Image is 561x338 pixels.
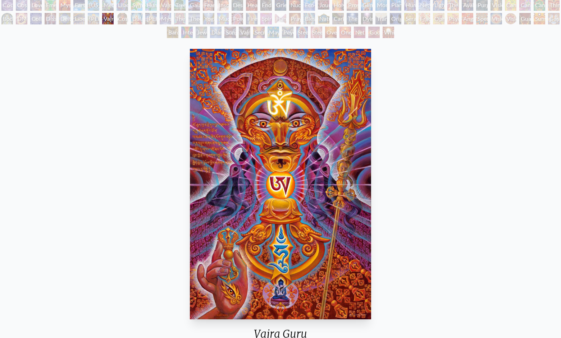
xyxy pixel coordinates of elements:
div: Transfiguration [375,13,387,24]
div: Steeplehead 1 [296,27,308,38]
div: Guardian of Infinite Vision [519,13,531,24]
div: Collective Vision [30,13,42,24]
div: Spectral Lotus [476,13,488,24]
div: Nature of Mind [318,13,329,24]
div: Blessing Hand [304,13,315,24]
div: Liberation Through Seeing [73,13,85,24]
div: Jewel Being [196,27,207,38]
div: Dying [361,13,373,24]
div: Secret Writing Being [253,27,265,38]
div: Interbeing [181,27,193,38]
div: Deities & Demons Drinking from the Milky Pool [59,13,70,24]
div: Bardo Being [167,27,178,38]
div: Psychomicrograph of a Fractal Paisley Cherub Feather Tip [447,13,459,24]
div: Net of Being [354,27,365,38]
div: Hands that See [275,13,286,24]
div: Vajra Guru [102,13,114,24]
div: Mystic Eye [160,13,171,24]
div: Sunyata [534,13,545,24]
div: Yogi & the Möbius Sphere [203,13,214,24]
div: Godself [368,27,380,38]
div: Body/Mind as a Vibratory Field of Energy [1,13,13,24]
div: The Soul Finds It's Way [347,13,358,24]
div: Power to the Peaceful [232,13,243,24]
div: Cosmic Christ [117,13,128,24]
div: Diamond Being [210,27,222,38]
div: Seraphic Transport Docking on the Third Eye [404,13,416,24]
img: Vajra-Guru-2016-Alex-Grey-watermarked.jpg [190,49,371,319]
div: Caring [332,13,344,24]
div: Song of Vajra Being [224,27,236,38]
div: Oversoul [325,27,337,38]
div: Angel Skin [462,13,473,24]
div: Original Face [390,13,401,24]
div: White Light [383,27,394,38]
div: One [339,27,351,38]
div: [PERSON_NAME] [88,13,99,24]
div: Peyote Being [282,27,293,38]
div: Steeplehead 2 [311,27,322,38]
div: Firewalking [246,13,257,24]
div: Vajra Being [239,27,250,38]
div: Vision Crystal [491,13,502,24]
div: Ophanic Eyelash [433,13,444,24]
div: Dalai Lama [131,13,142,24]
div: Praying Hands [289,13,301,24]
div: Vision Crystal Tondo [505,13,516,24]
div: Mayan Being [268,27,279,38]
div: [PERSON_NAME] [145,13,157,24]
div: Fractal Eyes [419,13,430,24]
div: The Seer [174,13,186,24]
div: Theologue [188,13,200,24]
div: Cosmic Elf [548,13,560,24]
div: Dissectional Art for Tool's Lateralus CD [45,13,56,24]
div: Mudra [217,13,229,24]
div: Spirit Animates the Flesh [260,13,272,24]
div: DMT - The Spirit Molecule [16,13,27,24]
